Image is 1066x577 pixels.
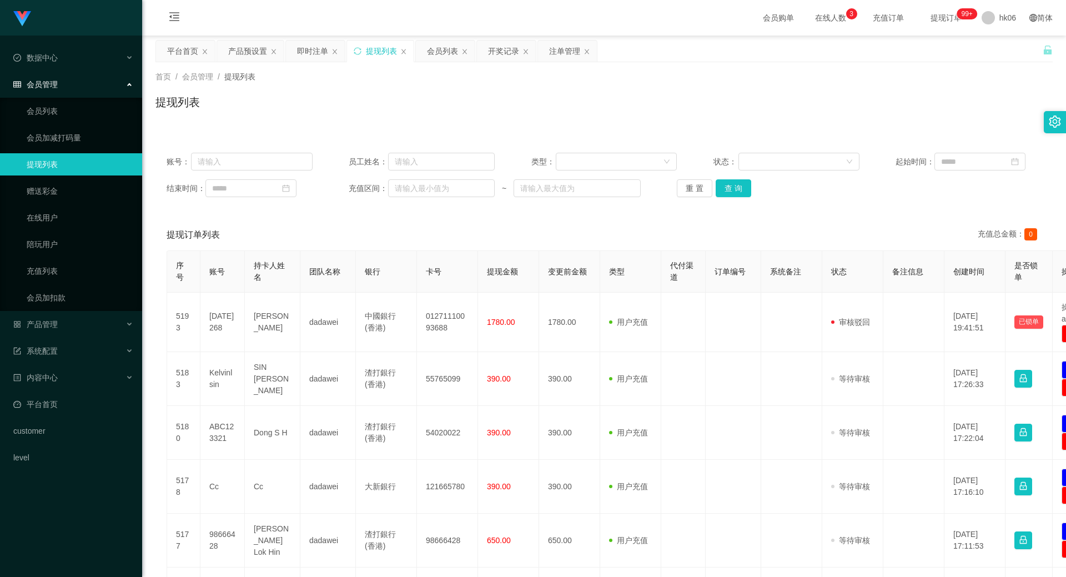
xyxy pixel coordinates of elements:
div: 即时注单 [297,41,328,62]
span: 订单编号 [715,267,746,276]
td: 5178 [167,460,200,514]
td: dadawei [300,406,356,460]
span: 备注信息 [892,267,923,276]
span: 1780.00 [487,318,515,327]
td: Kelvinlsin [200,352,245,406]
a: 在线用户 [27,207,133,229]
td: 5183 [167,352,200,406]
button: 图标: lock [1014,370,1032,388]
span: 390.00 [487,374,511,383]
td: 98666428 [200,514,245,568]
span: 充值区间： [349,183,388,194]
input: 请输入 [388,153,495,170]
td: [DATE] 17:11:53 [944,514,1005,568]
td: dadawei [300,352,356,406]
i: 图标: close [461,48,468,55]
button: 图标: lock [1014,478,1032,495]
a: 会员加扣款 [27,287,133,309]
span: 状态 [831,267,847,276]
div: 开奖记录 [488,41,519,62]
span: 起始时间： [896,156,934,168]
span: 系统备注 [770,267,801,276]
div: 充值总金额： [978,228,1042,242]
td: 5193 [167,293,200,352]
td: 54020022 [417,406,478,460]
span: 等待审核 [831,536,870,545]
i: 图标: down [663,158,670,166]
i: 图标: menu-fold [155,1,193,36]
i: 图标: close [331,48,338,55]
a: 提现列表 [27,153,133,175]
span: 提现订单列表 [167,228,220,242]
td: 大新銀行 [356,460,417,514]
td: dadawei [300,514,356,568]
span: 首页 [155,72,171,81]
td: Dong S H [245,406,300,460]
span: / [175,72,178,81]
i: 图标: close [522,48,529,55]
a: 图标: dashboard平台首页 [13,393,133,415]
span: 产品管理 [13,320,58,329]
span: 会员管理 [13,80,58,89]
span: 0 [1024,228,1037,240]
span: 充值订单 [867,14,909,22]
td: [DATE] 17:26:33 [944,352,1005,406]
span: 持卡人姓名 [254,261,285,282]
td: 55765099 [417,352,478,406]
span: ~ [495,183,514,194]
td: [DATE] 17:22:04 [944,406,1005,460]
span: / [218,72,220,81]
i: 图标: calendar [282,184,290,192]
button: 已锁单 [1014,315,1043,329]
td: dadawei [300,293,356,352]
div: 产品预设置 [228,41,267,62]
span: 等待审核 [831,428,870,437]
i: 图标: form [13,347,21,355]
span: 账号 [209,267,225,276]
span: 等待审核 [831,374,870,383]
input: 请输入 [191,153,313,170]
td: 01271110093688 [417,293,478,352]
td: 650.00 [539,514,600,568]
p: 3 [849,8,853,19]
span: 是否锁单 [1014,261,1038,282]
div: 提现列表 [366,41,397,62]
button: 图标: lock [1014,531,1032,549]
span: 用户充值 [609,536,648,545]
td: [DATE]268 [200,293,245,352]
i: 图标: close [584,48,590,55]
a: 充值列表 [27,260,133,282]
td: 121665780 [417,460,478,514]
span: 员工姓名： [349,156,388,168]
span: 650.00 [487,536,511,545]
i: 图标: unlock [1043,45,1053,55]
span: 用户充值 [609,318,648,327]
sup: 3 [846,8,857,19]
input: 请输入最小值为 [388,179,495,197]
td: 390.00 [539,460,600,514]
span: 团队名称 [309,267,340,276]
i: 图标: table [13,81,21,88]
td: 中國銀行 (香港) [356,293,417,352]
td: 渣打銀行 (香港) [356,514,417,568]
span: 用户充值 [609,482,648,491]
span: 类型 [609,267,625,276]
td: [PERSON_NAME] Lok Hin [245,514,300,568]
span: 390.00 [487,428,511,437]
td: Cc [245,460,300,514]
span: 等待审核 [831,482,870,491]
div: 会员列表 [427,41,458,62]
a: customer [13,420,133,442]
td: [DATE] 19:41:51 [944,293,1005,352]
span: 序号 [176,261,184,282]
td: 390.00 [539,406,600,460]
span: 会员管理 [182,72,213,81]
i: 图标: setting [1049,116,1061,128]
i: 图标: appstore-o [13,320,21,328]
i: 图标: close [400,48,407,55]
i: 图标: sync [354,47,361,55]
button: 图标: lock [1014,424,1032,441]
span: 银行 [365,267,380,276]
span: 系统配置 [13,347,58,355]
a: 赠送彩金 [27,180,133,202]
